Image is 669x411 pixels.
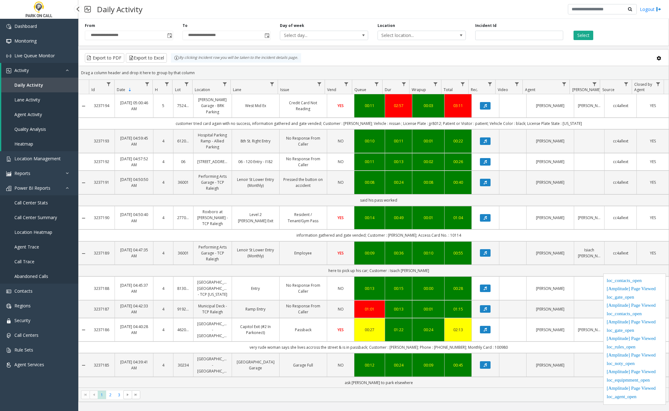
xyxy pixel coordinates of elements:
a: 06 [177,159,189,165]
div: 00:45 [448,362,468,368]
img: 'icon' [6,68,11,73]
a: H Filter Menu [162,80,171,88]
span: Page 2 [106,391,115,399]
a: 00:09 [358,250,381,256]
a: 06 - 120 Entry - I182 [236,159,275,165]
div: 00:08 [416,179,440,185]
td: very rude woman says she lives accross the street & is in passback; Customer : [PERSON_NAME]; Pho... [89,342,669,353]
span: Security [14,317,30,323]
a: Heatmap [1,136,78,151]
div: 00:03 [416,103,440,109]
a: 00:13 [358,285,381,291]
td: ask [PERSON_NAME] to park elsewhere [89,377,669,388]
a: [DATE] 04:50:40 AM [119,212,149,223]
a: 3237191 [93,179,111,185]
a: 36001 [177,179,189,185]
span: Location Heatmap [14,229,52,235]
a: Passback [283,327,323,333]
a: 00:26 [448,159,468,165]
span: Toggle popup [166,31,173,40]
a: Closed by Agent Filter Menu [654,80,662,88]
a: 813001 [177,285,189,291]
a: [PERSON_NAME] [530,285,570,291]
a: [PERSON_NAME] Garage - BRK Parking [197,97,228,115]
a: 00:13 [389,306,408,312]
span: Page 1 [98,391,106,399]
a: Resident / Tenant/Gym Pass [283,212,323,223]
a: 00:40 [448,179,468,185]
a: 5 [157,103,169,109]
a: Ramp Entry [236,306,275,312]
td: information gathered and gate vended; Customer : [PERSON_NAME]; Access Card No. : 10114 [89,229,669,241]
span: Select day... [280,31,350,40]
a: 00:27 [358,327,381,333]
div: 00:01 [416,306,440,312]
a: 462041 [177,327,189,333]
img: 'icon' [6,333,11,338]
a: [DATE] 04:39:41 AM [119,359,149,371]
a: Hospital Parking Ramp - Allied Parking [197,132,228,150]
img: 'icon' [6,348,11,353]
a: 4 [157,327,169,333]
img: 'icon' [6,362,11,367]
div: 00:08 [358,179,381,185]
span: Agent Services [14,362,44,367]
a: No Response From Caller [283,303,323,315]
a: Daily Activity [1,78,78,92]
div: 00:01 [416,215,440,221]
a: 00:13 [389,159,408,165]
a: YES [641,215,665,221]
span: YES [337,215,344,220]
div: Drag a column header and drop it here to group by that column [79,67,669,78]
div: 00:10 [416,250,440,256]
a: Parker Filter Menu [590,80,599,88]
div: 00:24 [389,362,408,368]
span: Live Queue Monitor [14,53,55,59]
a: Quality Analysis [1,122,78,136]
span: NO [338,180,344,185]
div: 01:22 [389,327,408,333]
a: 00:36 [389,250,408,256]
a: Collapse Details [79,216,89,221]
div: 01:15 [448,306,468,312]
a: 00:10 [358,138,381,144]
a: cc4allext [608,250,633,256]
a: [STREET_ADDRESS] [197,159,228,165]
div: 02:57 [389,103,408,109]
a: 3237187 [93,306,111,312]
a: cc4allext [608,215,633,221]
a: Activity [1,63,78,78]
a: 00:01 [416,138,440,144]
a: [PERSON_NAME] [530,306,570,312]
a: [PERSON_NAME] [578,327,601,333]
a: 3237185 [93,362,111,368]
span: Daily Activity [14,82,43,88]
a: 00:15 [389,285,408,291]
a: 4 [157,179,169,185]
td: customer tried card again with no success, information gathered and gate vended; Customer : [PERS... [89,118,669,129]
a: 4 [157,306,169,312]
span: Go to the last page [132,390,140,399]
span: Regions [14,303,31,309]
a: Id Filter Menu [105,80,113,88]
a: Isiach [PERSON_NAME] [578,247,601,259]
a: 4 [157,250,169,256]
a: Roxboro at [PERSON_NAME] - TCP Raleigh [197,209,228,227]
span: YES [650,215,656,220]
a: Lane Activity [1,92,78,107]
span: YES [337,327,344,332]
a: 02:13 [448,327,468,333]
a: Performing Arts Garage - TCP Raleigh [197,173,228,192]
a: Employee [283,250,323,256]
a: 00:14 [358,215,381,221]
a: Dur Filter Menu [399,80,408,88]
a: 36001 [177,250,189,256]
img: 'icon' [6,171,11,176]
img: 'icon' [6,54,11,59]
a: [PERSON_NAME] [530,362,570,368]
a: West Mid Ex [236,103,275,109]
a: No Response From Caller [283,156,323,168]
div: 01:01 [358,306,381,312]
a: [PERSON_NAME] [530,215,570,221]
